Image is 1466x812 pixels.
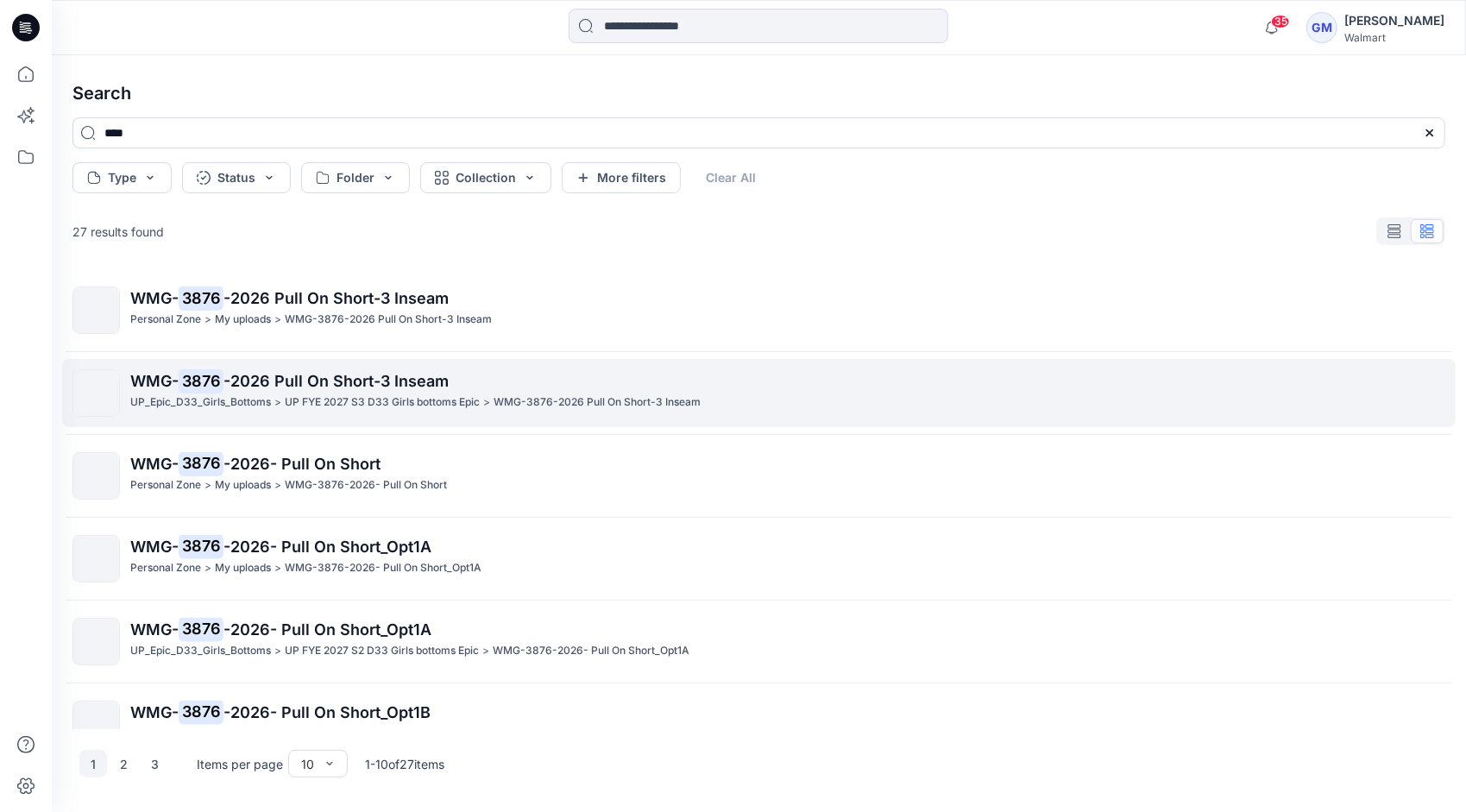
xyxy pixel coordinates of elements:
[179,451,223,475] mark: 3876
[420,162,551,193] button: Collection
[130,476,201,494] p: Personal Zone
[130,703,179,721] span: WMG-
[301,162,410,193] button: Folder
[179,286,223,310] mark: 3876
[215,559,271,577] p: My uploads
[223,703,431,721] span: -2026- Pull On Short_Opt1B
[110,750,138,777] button: 2
[285,725,481,743] p: WMG-3876-2026- Pull On Short_Opt1B
[62,359,1456,427] a: WMG-3876-2026 Pull On Short-3 InseamUP_Epic_D33_Girls_Bottoms>UP FYE 2027 S3 D33 Girls bottoms Ep...
[223,455,381,473] span: -2026- Pull On Short
[365,755,444,773] p: 1 - 10 of 27 items
[1306,12,1337,43] div: GM
[130,393,271,412] p: UP_Epic_D33_Girls_Bottoms
[483,393,490,412] p: >
[130,372,179,390] span: WMG-
[494,393,701,412] p: WMG-3876-2026 Pull On Short-3 Inseam
[215,476,271,494] p: My uploads
[1344,10,1444,31] div: [PERSON_NAME]
[130,538,179,556] span: WMG-
[223,538,431,556] span: -2026- Pull On Short_Opt1A
[62,690,1456,758] a: WMG-3876-2026- Pull On Short_Opt1BPersonal Zone>My uploads>WMG-3876-2026- Pull On Short_Opt1B
[482,642,489,660] p: >
[130,311,201,329] p: Personal Zone
[223,289,449,307] span: -2026 Pull On Short-3 Inseam
[62,607,1456,676] a: WMG-3876-2026- Pull On Short_Opt1AUP_Epic_D33_Girls_Bottoms>UP FYE 2027 S2 D33 Girls bottoms Epic...
[493,642,689,660] p: WMG-3876-2026- Pull On Short_Opt1A
[274,642,281,660] p: >
[285,559,481,577] p: WMG-3876-2026- Pull On Short_Opt1A
[274,559,281,577] p: >
[179,700,223,724] mark: 3876
[72,162,172,193] button: Type
[204,476,211,494] p: >
[301,755,314,773] div: 10
[274,725,281,743] p: >
[204,725,211,743] p: >
[130,725,201,743] p: Personal Zone
[204,311,211,329] p: >
[130,559,201,577] p: Personal Zone
[197,755,283,773] p: Items per page
[562,162,681,193] button: More filters
[223,372,449,390] span: -2026 Pull On Short-3 Inseam
[204,559,211,577] p: >
[179,617,223,641] mark: 3876
[62,442,1456,510] a: WMG-3876-2026- Pull On ShortPersonal Zone>My uploads>WMG-3876-2026- Pull On Short
[72,223,164,241] p: 27 results found
[285,393,480,412] p: UP FYE 2027 S3 D33 Girls bottoms Epic
[62,276,1456,344] a: WMG-3876-2026 Pull On Short-3 InseamPersonal Zone>My uploads>WMG-3876-2026 Pull On Short-3 Inseam
[1271,15,1290,28] span: 35
[1344,31,1444,44] div: Walmart
[182,162,291,193] button: Status
[130,642,271,660] p: UP_Epic_D33_Girls_Bottoms
[62,525,1456,593] a: WMG-3876-2026- Pull On Short_Opt1APersonal Zone>My uploads>WMG-3876-2026- Pull On Short_Opt1A
[130,289,179,307] span: WMG-
[130,620,179,639] span: WMG-
[179,368,223,393] mark: 3876
[215,725,271,743] p: My uploads
[285,311,492,329] p: WMG-3876-2026 Pull On Short-3 Inseam
[130,455,179,473] span: WMG-
[274,476,281,494] p: >
[274,311,281,329] p: >
[79,750,107,777] button: 1
[59,69,1459,117] h4: Search
[274,393,281,412] p: >
[142,750,169,777] button: 3
[285,642,479,660] p: UP FYE 2027 S2 D33 Girls bottoms Epic
[223,620,431,639] span: -2026- Pull On Short_Opt1A
[215,311,271,329] p: My uploads
[285,476,447,494] p: WMG-3876-2026- Pull On Short
[179,534,223,558] mark: 3876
